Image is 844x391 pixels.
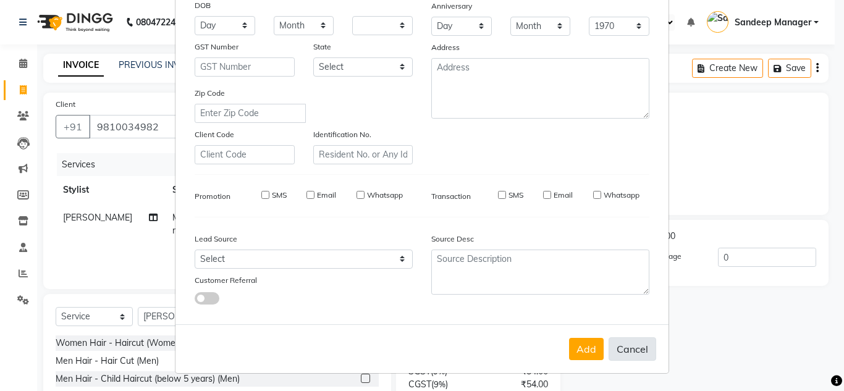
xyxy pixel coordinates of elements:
[509,190,523,201] label: SMS
[313,145,413,164] input: Resident No. or Any Id
[367,190,403,201] label: Whatsapp
[195,88,225,99] label: Zip Code
[431,191,471,202] label: Transaction
[569,338,604,360] button: Add
[604,190,639,201] label: Whatsapp
[195,41,238,53] label: GST Number
[195,104,306,123] input: Enter Zip Code
[431,1,472,12] label: Anniversary
[431,233,474,245] label: Source Desc
[195,129,234,140] label: Client Code
[431,42,460,53] label: Address
[313,41,331,53] label: State
[272,190,287,201] label: SMS
[609,337,656,361] button: Cancel
[195,233,237,245] label: Lead Source
[554,190,573,201] label: Email
[195,145,295,164] input: Client Code
[313,129,371,140] label: Identification No.
[317,190,336,201] label: Email
[195,57,295,77] input: GST Number
[195,191,230,202] label: Promotion
[195,275,257,286] label: Customer Referral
